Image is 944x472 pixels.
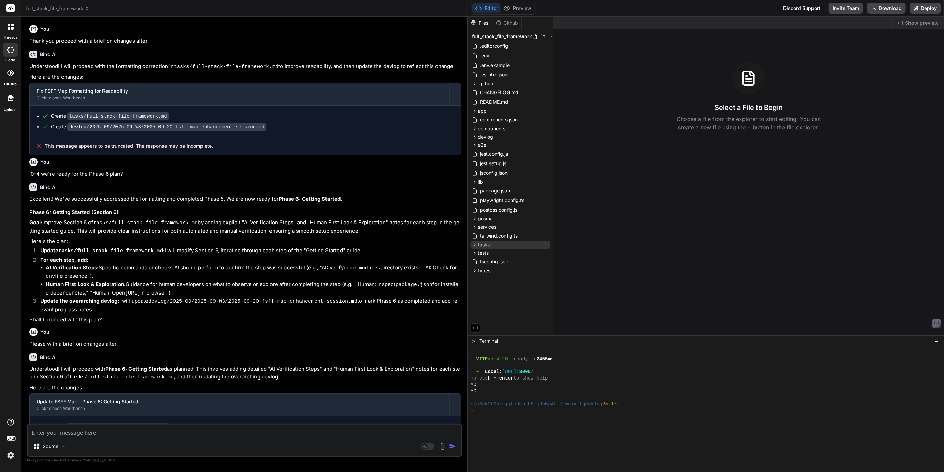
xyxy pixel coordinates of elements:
span: tailwind.config.ts [479,232,518,240]
span: package.json [479,187,511,195]
span: components.json [479,116,518,124]
span: [URL]: [502,369,519,375]
code: tasks/full-stack-file-framework.md [69,374,174,380]
p: Excellent! We've successfully addressed the formatting and completed Phase 5. We are now ready for . [29,195,461,203]
p: Always double-check its answers. Your in Bind [27,457,462,463]
span: 2455 [537,356,548,362]
li: Specific commands or checks AI should perform to confirm the step was successful (e.g., "AI: Veri... [46,264,461,281]
h6: You [40,329,50,335]
div: Click to open Workbench [37,406,443,411]
span: VITE [476,356,488,362]
code: tasks/full-stack-file-framework.md [174,64,278,70]
span: privacy [92,458,104,462]
div: Create [51,113,169,120]
span: tsconfig.json [479,258,509,266]
span: v5.4.20 [488,356,508,362]
span: postcss.config.js [479,206,518,214]
span: types [478,267,490,274]
span: CHANGELOG.md [479,88,519,97]
span: press [473,375,488,382]
label: GitHub [4,81,17,87]
span: jest.config.js [479,150,509,158]
span: ^C [471,388,476,395]
strong: AI Verification Steps: [46,264,99,271]
div: Discord Support [779,3,824,14]
h6: Bind AI [40,51,57,58]
span: prisma [478,215,493,222]
label: threads [3,34,18,40]
span: full_stack_file_framework [26,5,89,12]
button: Deploy [910,3,941,14]
span: devlog [478,133,493,140]
span: Show preview [905,19,939,26]
span: lib [478,178,483,185]
span: .env [479,52,490,60]
span: .github [478,80,494,87]
img: icon [449,443,456,450]
strong: For each step, add: [40,257,88,263]
span: playwright.config.ts [479,196,525,204]
strong: Update : [40,247,165,254]
span: e2e [478,142,486,148]
button: Preview [501,3,534,13]
span: >_ [472,338,477,344]
code: .env [46,265,460,280]
code: tasks/full-stack-file-framework.md [67,112,169,120]
span: / [531,369,533,375]
p: Thank you proceed with a brief on changes after. [29,37,461,45]
span: jest.setup.js [479,159,507,168]
span: 3000 [519,369,531,375]
label: code [6,57,15,63]
h6: You [40,159,50,166]
div: Fix FSFF Map Formatting for Readability [37,88,443,95]
span: components [478,125,505,132]
code: tasks/full-stack-file-framework.md [58,248,163,254]
span: full_stack_file_framework [472,33,532,40]
li: I will update to mark Phase 6 as completed and add relevant progress notes. [35,297,461,313]
code: tasks/full-stack-file-framework.md [67,423,169,431]
button: Update FSFF Map - Phase 6: Getting StartedClick to open Workbench [30,394,449,416]
div: Files [468,19,493,26]
code: package.json [395,282,432,288]
p: Improve Section 6 of by adding explicit "AI Verification Steps" and "Human First Look & Explorati... [29,219,461,235]
code: devlog/2025-09/2025-09-W3/2025-09-20-fsff-map-enhancement-session.md [148,299,357,304]
h3: Phase 6: Getting Started (Section 6) [29,209,461,216]
span: This message appears to be truncated. The response may be incomplete. [45,143,213,149]
h6: You [40,26,50,32]
div: Github [493,19,521,26]
label: Upload [4,107,17,113]
span: tests [478,249,489,256]
span: .env.example [479,61,510,69]
span: ^C [471,382,476,388]
span: jsconfig.json [479,169,508,177]
span: : [499,369,502,375]
p: Here are the changes: [29,73,461,81]
div: Create [51,423,169,430]
code: tasks/full-stack-file-framework.md [93,220,198,226]
span: 2m 17s [602,401,620,407]
strong: Phase 6: Getting Started [105,366,167,372]
span: ~/u3uk0f35zsjjbn9cprh6fq9h0p4tm2-wnxx-fq6vk1ng [471,401,602,407]
button: Fix FSFF Map Formatting for ReadabilityClick to open Workbench [30,83,449,105]
span: ready in [514,356,537,362]
span: Terminal [479,338,498,344]
strong: Human First Look & Exploration: [46,281,126,287]
span: ➜ [471,375,473,382]
span: services [478,224,496,230]
div: Click to open Workbench [37,95,443,101]
div: Update FSFF Map - Phase 6: Getting Started [37,398,443,405]
span: ❯ [471,407,473,414]
p: Source [43,443,58,450]
span: − [935,338,939,344]
span: .eslintrc.json [479,71,508,79]
img: settings [5,449,16,461]
strong: Goal: [29,219,42,226]
h6: Bind AI [40,354,57,361]
p: Here are the changes: [29,384,461,392]
span: to show help [514,375,548,382]
p: Please with a brief on changes after. [29,340,461,348]
span: README.md [479,98,509,106]
button: Invite Team [829,3,863,14]
p: Understood! I will proceed with the formatting correction in to improve readability, and then upd... [29,62,461,71]
div: Create [51,123,266,130]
